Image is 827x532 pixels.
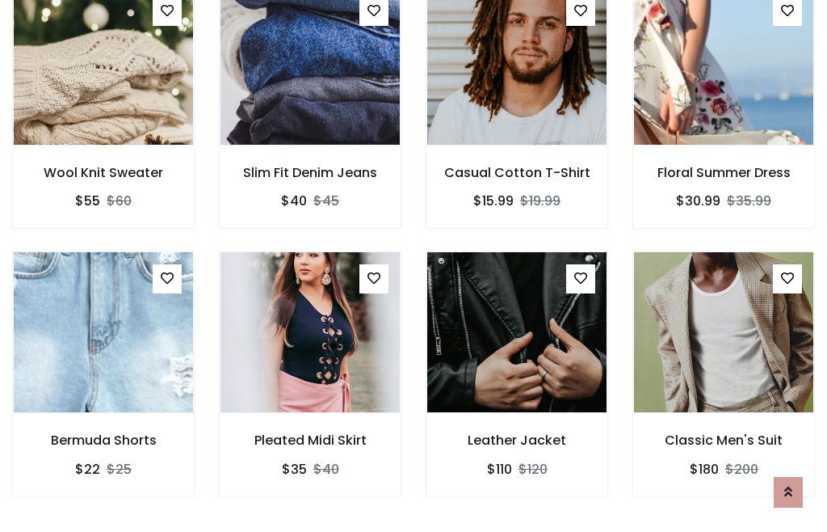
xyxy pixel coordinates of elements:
h6: $22 [75,462,100,477]
del: $45 [313,192,339,210]
h6: Floral Summer Dress [633,165,814,180]
h6: Casual Cotton T-Shirt [426,165,607,180]
h6: $35 [282,462,307,477]
del: $25 [107,460,132,479]
h6: Classic Men's Suit [633,433,814,448]
h6: $110 [487,462,512,477]
del: $19.99 [520,192,560,210]
h6: Bermuda Shorts [13,433,194,448]
del: $200 [725,460,758,479]
h6: $180 [690,462,719,477]
h6: Slim Fit Denim Jeans [220,165,401,180]
h6: Pleated Midi Skirt [220,433,401,448]
del: $35.99 [727,192,771,210]
h6: Leather Jacket [426,433,607,448]
del: $120 [518,460,548,479]
del: $60 [107,192,132,210]
h6: $55 [75,193,100,209]
del: $40 [313,460,339,479]
h6: $30.99 [676,193,720,209]
h6: $15.99 [473,193,514,209]
h6: $40 [281,193,307,209]
h6: Wool Knit Sweater [13,165,194,180]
